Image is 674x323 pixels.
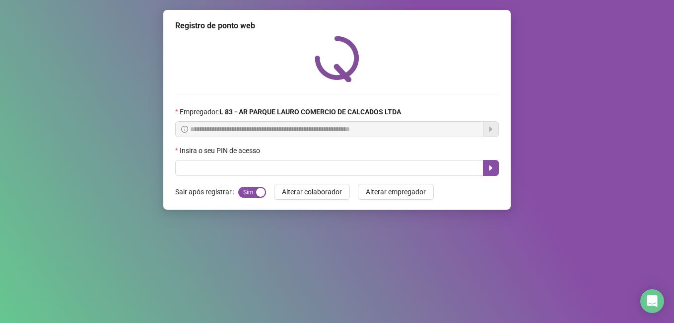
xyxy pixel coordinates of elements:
[315,36,359,82] img: QRPoint
[180,106,401,117] span: Empregador :
[358,184,434,200] button: Alterar empregador
[487,164,495,172] span: caret-right
[181,126,188,133] span: info-circle
[274,184,350,200] button: Alterar colaborador
[175,145,267,156] label: Insira o seu PIN de acesso
[282,186,342,197] span: Alterar colaborador
[175,20,499,32] div: Registro de ponto web
[219,108,401,116] strong: L 83 - AR PARQUE LAURO COMERCIO DE CALCADOS LTDA
[366,186,426,197] span: Alterar empregador
[640,289,664,313] div: Open Intercom Messenger
[175,184,238,200] label: Sair após registrar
